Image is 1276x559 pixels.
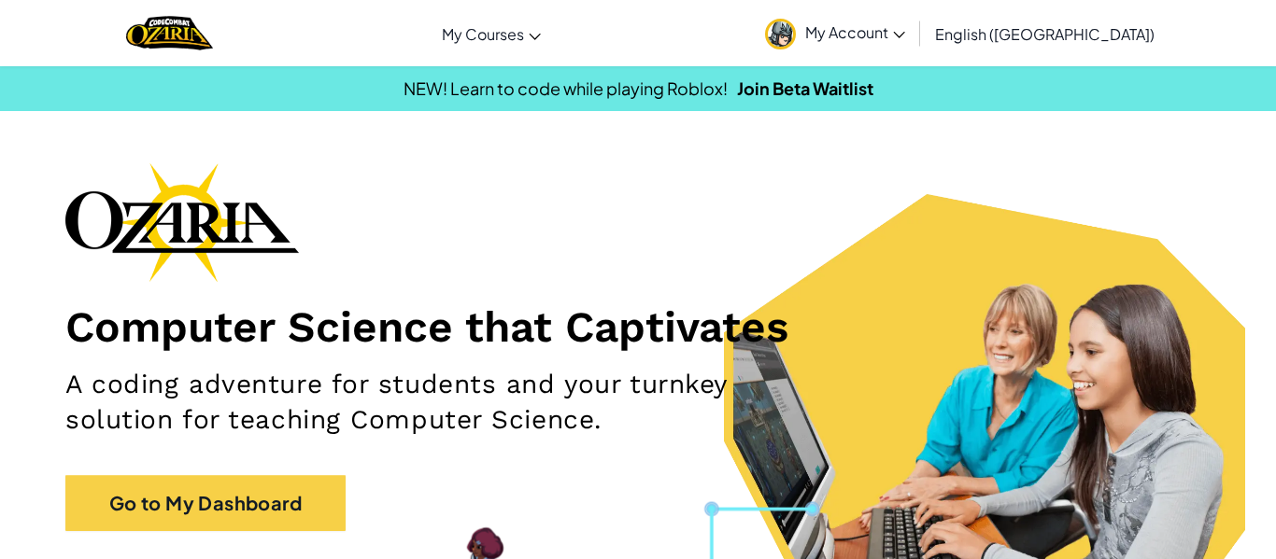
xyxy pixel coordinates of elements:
a: Go to My Dashboard [65,475,346,531]
a: Ozaria by CodeCombat logo [126,14,213,52]
a: My Account [756,4,914,63]
h2: A coding adventure for students and your turnkey solution for teaching Computer Science. [65,367,832,438]
img: Home [126,14,213,52]
a: My Courses [432,8,550,59]
h1: Computer Science that Captivates [65,300,1211,353]
img: avatar [765,19,796,49]
span: NEW! Learn to code while playing Roblox! [404,77,728,99]
span: English ([GEOGRAPHIC_DATA]) [935,24,1155,44]
span: My Account [805,22,905,42]
img: Ozaria branding logo [65,162,299,282]
a: Join Beta Waitlist [737,77,873,99]
a: English ([GEOGRAPHIC_DATA]) [926,8,1164,59]
span: My Courses [442,24,524,44]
